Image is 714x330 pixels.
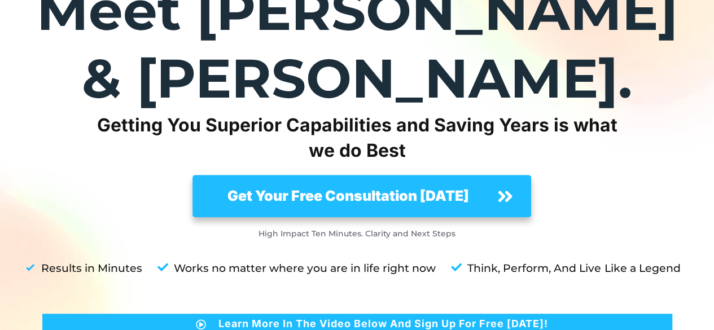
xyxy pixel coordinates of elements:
[174,262,436,275] strong: Works no matter where you are in life right now
[227,187,469,204] strong: Get Your Free Consultation [DATE]
[259,228,455,239] strong: High Impact Ten Minutes. Clarity and Next Steps
[467,262,680,275] strong: Think, Perform, And Live Like a Legend
[41,262,142,275] strong: Results in Minutes
[218,318,548,329] strong: Learn More In The Video Below And Sign Up For Free [DATE]!
[97,114,617,161] strong: Getting You Superior Capabilities and Saving Years is what we do Best
[192,175,531,217] a: Get Your Free Consultation [DATE]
